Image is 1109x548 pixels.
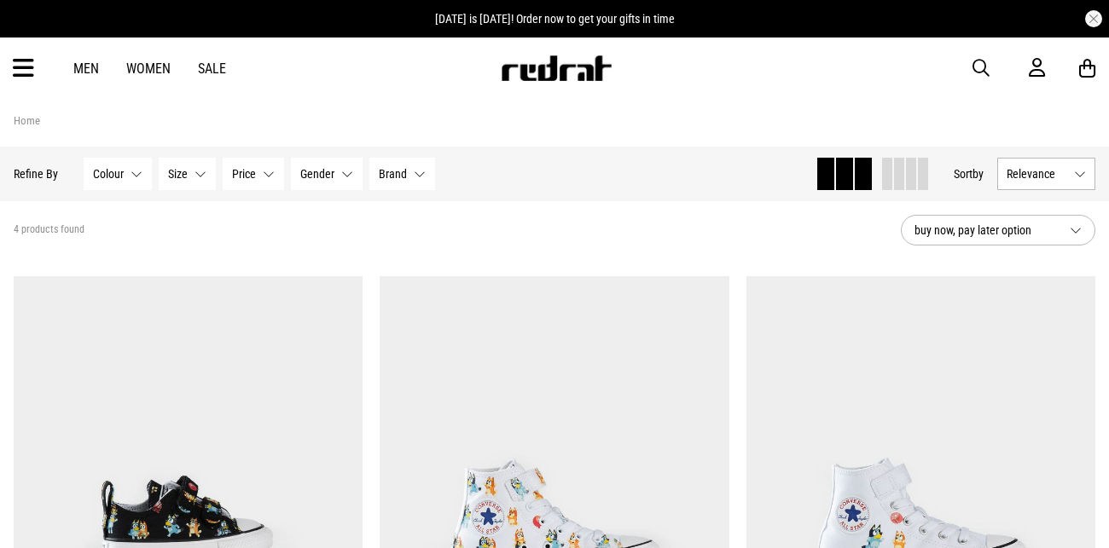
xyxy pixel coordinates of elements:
[168,167,188,181] span: Size
[73,61,99,77] a: Men
[14,223,84,237] span: 4 products found
[954,164,984,184] button: Sortby
[291,158,363,190] button: Gender
[914,220,1056,240] span: buy now, pay later option
[84,158,152,190] button: Colour
[93,167,124,181] span: Colour
[223,158,284,190] button: Price
[435,12,675,26] span: [DATE] is [DATE]! Order now to get your gifts in time
[232,167,256,181] span: Price
[973,167,984,181] span: by
[369,158,435,190] button: Brand
[997,158,1095,190] button: Relevance
[14,167,58,181] p: Refine By
[14,114,40,127] a: Home
[1007,167,1067,181] span: Relevance
[126,61,171,77] a: Women
[159,158,216,190] button: Size
[300,167,334,181] span: Gender
[500,55,613,81] img: Redrat logo
[901,215,1095,245] button: buy now, pay later option
[198,61,226,77] a: Sale
[379,167,407,181] span: Brand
